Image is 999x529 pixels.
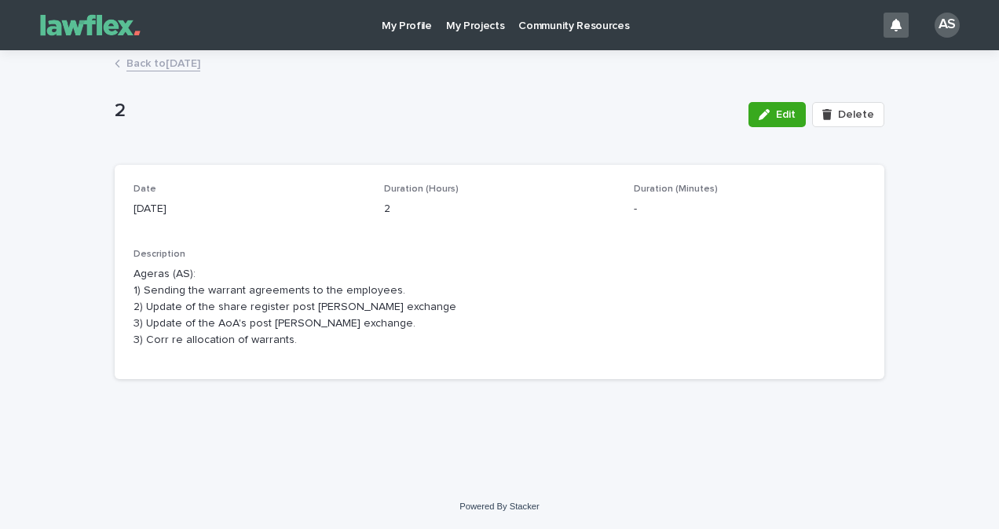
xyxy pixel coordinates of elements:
button: Edit [748,102,806,127]
span: Delete [838,109,874,120]
div: AS [935,13,960,38]
span: Duration (Minutes) [634,184,718,194]
p: 2 [115,100,736,122]
p: [DATE] [134,201,365,217]
button: Delete [812,102,884,127]
span: Duration (Hours) [384,184,459,194]
p: Ageras (AS): 1) Sending the warrant agreements to the employees. 2) Update of the share register ... [134,266,865,348]
span: Date [134,184,156,194]
span: Description [134,250,185,259]
a: Back to[DATE] [126,53,200,71]
p: - [634,201,865,217]
span: Edit [776,109,796,120]
a: Powered By Stacker [459,502,539,511]
p: 2 [384,201,616,217]
img: Gnvw4qrBSHOAfo8VMhG6 [31,9,149,41]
